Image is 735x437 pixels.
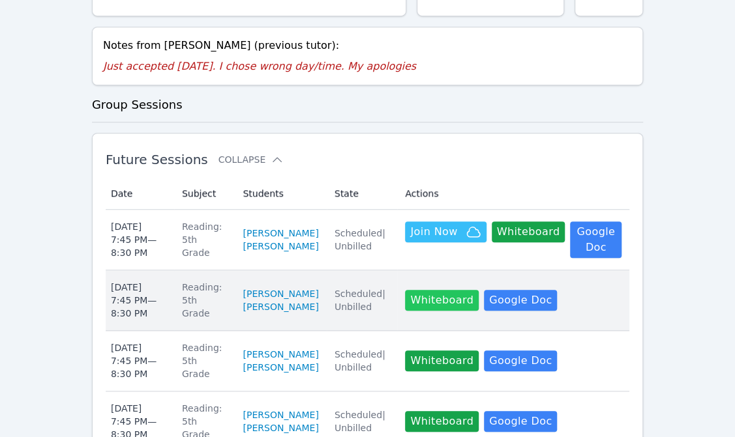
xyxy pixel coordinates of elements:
[106,331,629,391] tr: [DATE]7:45 PM—8:30 PMReading: 5th Grade[PERSON_NAME][PERSON_NAME]Scheduled| UnbilledWhiteboardGoo...
[111,220,166,259] div: [DATE] 7:45 PM — 8:30 PM
[243,408,318,421] a: [PERSON_NAME]
[243,348,318,361] a: [PERSON_NAME]
[243,227,318,240] a: [PERSON_NAME]
[405,411,479,432] button: Whiteboard
[243,300,318,313] a: [PERSON_NAME]
[182,281,228,320] div: Reading: 5th Grade
[103,59,632,74] p: Just accepted [DATE]. I chose wrong day/time. My apologies
[174,178,235,210] th: Subject
[335,410,385,433] span: Scheduled | Unbilled
[243,361,318,374] a: [PERSON_NAME]
[335,349,385,373] span: Scheduled | Unbilled
[484,290,557,311] a: Google Doc
[182,220,228,259] div: Reading: 5th Grade
[235,178,326,210] th: Students
[243,240,318,253] a: [PERSON_NAME]
[410,224,457,240] span: Join Now
[92,96,643,114] h3: Group Sessions
[405,350,479,371] button: Whiteboard
[243,421,318,434] a: [PERSON_NAME]
[570,221,622,258] a: Google Doc
[106,178,174,210] th: Date
[103,38,632,53] div: Notes from [PERSON_NAME] (previous tutor):
[106,210,629,270] tr: [DATE]7:45 PM—8:30 PMReading: 5th Grade[PERSON_NAME][PERSON_NAME]Scheduled| UnbilledJoin NowWhite...
[182,341,228,380] div: Reading: 5th Grade
[405,290,479,311] button: Whiteboard
[106,152,208,167] span: Future Sessions
[111,341,166,380] div: [DATE] 7:45 PM — 8:30 PM
[327,178,398,210] th: State
[492,221,565,242] button: Whiteboard
[484,411,557,432] a: Google Doc
[111,281,166,320] div: [DATE] 7:45 PM — 8:30 PM
[405,221,486,242] button: Join Now
[335,228,385,251] span: Scheduled | Unbilled
[218,153,284,166] button: Collapse
[243,287,318,300] a: [PERSON_NAME]
[397,178,629,210] th: Actions
[484,350,557,371] a: Google Doc
[335,289,385,312] span: Scheduled | Unbilled
[106,270,629,331] tr: [DATE]7:45 PM—8:30 PMReading: 5th Grade[PERSON_NAME][PERSON_NAME]Scheduled| UnbilledWhiteboardGoo...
